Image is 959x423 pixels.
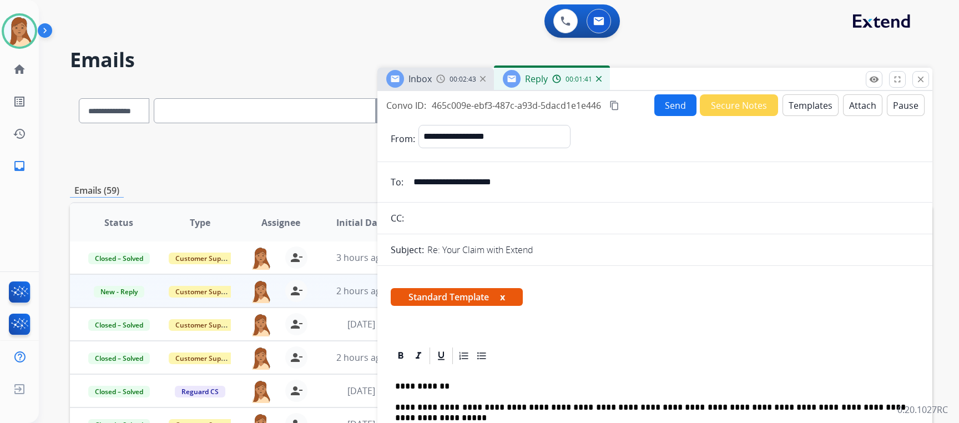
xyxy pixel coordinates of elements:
[4,16,35,47] img: avatar
[386,99,426,112] p: Convo ID:
[843,94,882,116] button: Attach
[290,384,303,397] mat-icon: person_remove
[290,318,303,331] mat-icon: person_remove
[169,286,241,298] span: Customer Support
[433,348,450,364] div: Underline
[336,285,386,297] span: 2 hours ago
[13,127,26,140] mat-icon: history
[261,216,300,229] span: Assignee
[88,319,150,331] span: Closed – Solved
[336,216,386,229] span: Initial Date
[88,352,150,364] span: Closed – Solved
[566,75,592,84] span: 00:01:41
[13,63,26,76] mat-icon: home
[897,403,948,416] p: 0.20.1027RC
[500,290,505,304] button: x
[392,348,409,364] div: Bold
[169,352,241,364] span: Customer Support
[290,251,303,264] mat-icon: person_remove
[410,348,427,364] div: Italic
[609,100,619,110] mat-icon: content_copy
[456,348,472,364] div: Ordered List
[250,346,272,370] img: agent-avatar
[336,251,386,264] span: 3 hours ago
[450,75,476,84] span: 00:02:43
[408,73,432,85] span: Inbox
[391,211,404,225] p: CC:
[347,385,375,397] span: [DATE]
[427,243,533,256] p: Re: Your Claim with Extend
[190,216,210,229] span: Type
[13,95,26,108] mat-icon: list_alt
[70,49,932,71] h2: Emails
[13,159,26,173] mat-icon: inbox
[700,94,778,116] button: Secure Notes
[473,348,490,364] div: Bullet List
[892,74,902,84] mat-icon: fullscreen
[336,351,386,364] span: 2 hours ago
[654,94,696,116] button: Send
[869,74,879,84] mat-icon: remove_red_eye
[104,216,133,229] span: Status
[525,73,548,85] span: Reply
[391,175,403,189] p: To:
[290,284,303,298] mat-icon: person_remove
[783,94,839,116] button: Templates
[88,253,150,264] span: Closed – Solved
[391,132,415,145] p: From:
[169,253,241,264] span: Customer Support
[70,184,124,198] p: Emails (59)
[250,380,272,403] img: agent-avatar
[94,286,144,298] span: New - Reply
[250,313,272,336] img: agent-avatar
[290,351,303,364] mat-icon: person_remove
[347,318,375,330] span: [DATE]
[169,319,241,331] span: Customer Support
[88,386,150,397] span: Closed – Solved
[887,94,925,116] button: Pause
[391,288,523,306] span: Standard Template
[916,74,926,84] mat-icon: close
[250,246,272,270] img: agent-avatar
[391,243,424,256] p: Subject:
[250,280,272,303] img: agent-avatar
[432,99,601,112] span: 465c009e-ebf3-487c-a93d-5dacd1e1e446
[175,386,225,397] span: Reguard CS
